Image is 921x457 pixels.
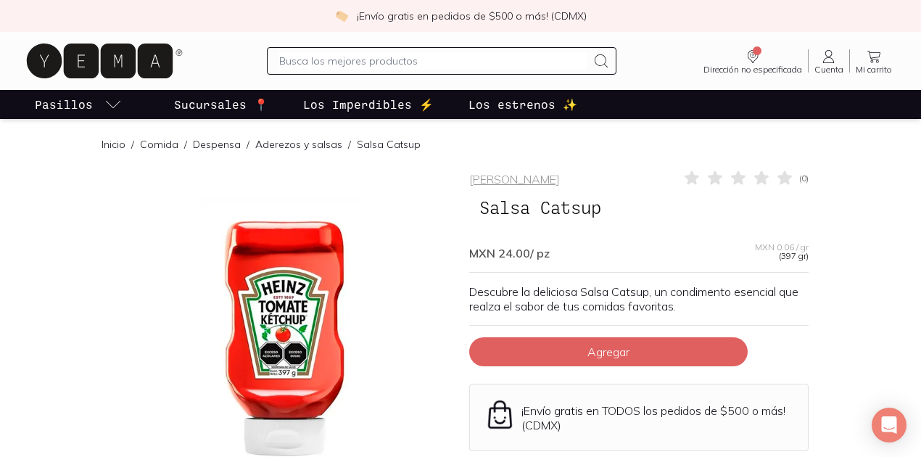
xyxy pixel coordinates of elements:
span: Mi carrito [856,65,892,74]
p: Sucursales 📍 [174,96,268,113]
button: Agregar [469,337,748,366]
a: [PERSON_NAME] [469,172,560,186]
a: Comida [140,138,178,151]
span: Dirección no especificada [703,65,802,74]
span: Agregar [587,345,629,359]
div: Open Intercom Messenger [872,408,906,442]
input: Busca los mejores productos [279,52,587,70]
p: ¡Envío gratis en TODOS los pedidos de $500 o más! (CDMX) [521,403,793,432]
span: Salsa Catsup [469,194,611,221]
span: MXN 24.00 / pz [469,246,550,260]
a: Sucursales 📍 [171,90,271,119]
a: pasillo-todos-link [32,90,125,119]
img: Envío [484,399,516,430]
a: Dirección no especificada [698,48,808,74]
span: Cuenta [814,65,843,74]
a: Los Imperdibles ⚡️ [300,90,437,119]
p: Salsa Catsup [357,137,421,152]
span: MXN 0.06 / gr [755,243,809,252]
p: Los Imperdibles ⚡️ [303,96,434,113]
p: Pasillos [35,96,93,113]
span: ( 0 ) [799,174,809,183]
a: Aderezos y salsas [255,138,342,151]
a: Despensa [193,138,241,151]
a: Mi carrito [850,48,898,74]
span: / [125,137,140,152]
span: / [342,137,357,152]
span: / [241,137,255,152]
span: / [178,137,193,152]
p: ¡Envío gratis en pedidos de $500 o más! (CDMX) [357,9,587,23]
a: Cuenta [809,48,849,74]
span: (397 gr) [779,252,809,260]
a: Inicio [102,138,125,151]
p: Descubre la deliciosa Salsa Catsup, un condimento esencial que realza el sabor de tus comidas fav... [469,284,809,313]
p: Los estrenos ✨ [468,96,577,113]
a: Los estrenos ✨ [466,90,580,119]
img: check [335,9,348,22]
